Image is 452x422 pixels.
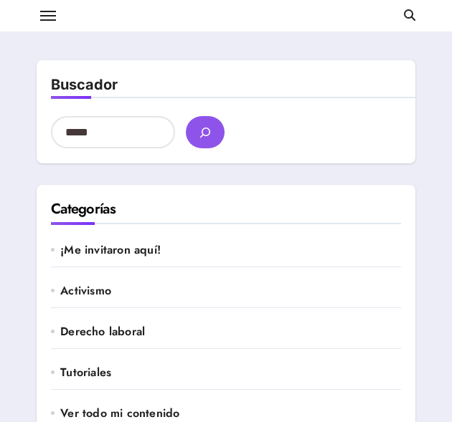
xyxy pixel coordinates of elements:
[51,76,118,93] label: Buscador
[186,116,225,148] button: buscar
[60,283,401,299] a: Activismo
[51,199,401,219] h2: Categorías
[60,406,401,421] a: Ver todo mi contenido
[60,242,401,258] a: ¡Me invitaron aquí!
[60,324,401,340] a: Derecho laboral
[60,365,401,380] a: Tutoriales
